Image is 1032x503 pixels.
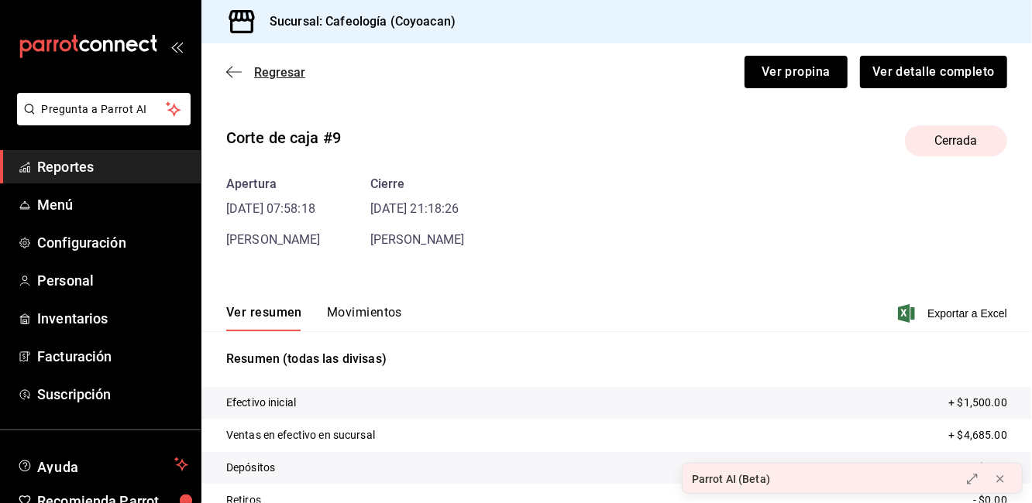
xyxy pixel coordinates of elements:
[37,270,188,291] span: Personal
[370,200,465,218] time: [DATE] 21:18:26
[170,40,183,53] button: open_drawer_menu
[745,56,848,88] button: Ver propina
[949,395,1007,411] p: + $1,500.00
[37,194,188,215] span: Menú
[37,384,188,405] span: Suscripción
[860,56,1007,88] button: Ver detalle completo
[37,346,188,367] span: Facturación
[37,232,188,253] span: Configuración
[226,232,321,247] span: [PERSON_NAME]
[226,126,341,149] div: Corte de caja #9
[226,65,305,80] button: Regresar
[970,460,1007,476] p: + $0.00
[257,12,456,31] h3: Sucursal: Cafeología (Coyoacan)
[254,65,305,80] span: Regresar
[901,304,1007,323] button: Exportar a Excel
[226,175,321,193] div: Apertura
[226,200,321,218] time: [DATE] 07:58:18
[37,156,188,177] span: Reportes
[11,112,191,128] a: Pregunta a Parrot AI
[37,308,188,329] span: Inventarios
[327,305,402,331] button: Movimientos
[226,350,1007,368] p: Resumen (todas las divisas)
[692,471,770,488] div: Parrot AI (Beta)
[42,101,167,118] span: Pregunta a Parrot AI
[370,175,465,193] div: Cierre
[370,232,465,247] span: [PERSON_NAME]
[226,427,375,443] p: Ventas en efectivo en sucursal
[226,305,302,331] button: Ver resumen
[37,455,168,474] span: Ayuda
[925,132,987,150] span: Cerrada
[17,93,191,125] button: Pregunta a Parrot AI
[226,395,296,411] p: Efectivo inicial
[226,460,275,476] p: Depósitos
[226,305,402,331] div: navigation tabs
[949,427,1007,443] p: + $4,685.00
